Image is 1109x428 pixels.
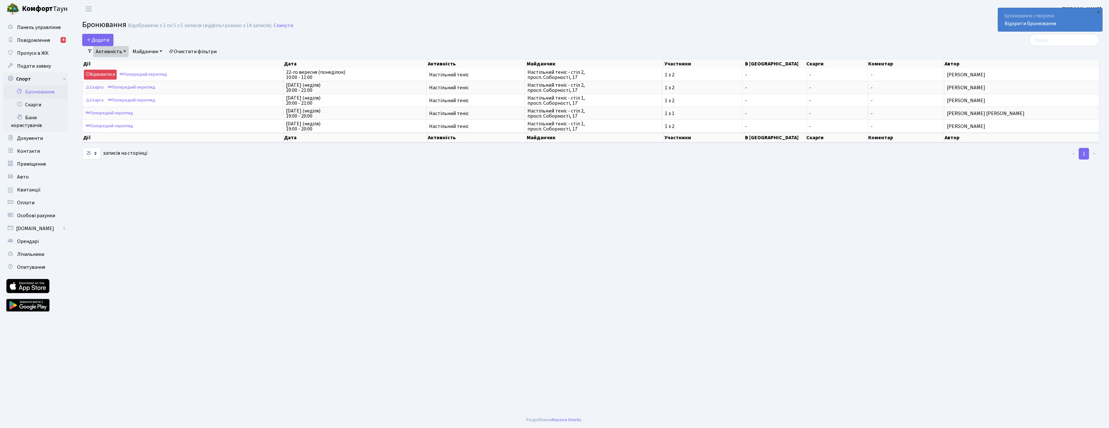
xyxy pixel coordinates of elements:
[83,133,283,142] th: Дії
[3,183,68,196] a: Квитанції
[128,23,272,29] div: Відображено з 1 по 5 з 5 записів (відфільтровано з 14 записів).
[745,98,804,103] span: -
[84,83,105,92] a: Скарга
[3,170,68,183] a: Авто
[17,186,41,193] span: Квитанції
[81,4,97,14] button: Переключити навігацію
[1062,5,1101,13] a: [PERSON_NAME]
[665,72,740,77] span: 1 з 2
[286,70,424,80] span: 22-го вересня (понеділок) 10:00 - 11:00
[527,83,659,93] span: Настільний теніс - стіл 2, просп. Соборності, 17
[286,83,424,93] span: [DATE] (неділя) 20:00 - 21:00
[944,59,1099,68] th: Автор
[286,108,424,119] span: [DATE] (неділя) 19:00 - 20:00
[3,145,68,158] a: Контакти
[871,123,873,130] span: -
[3,235,68,248] a: Орендарі
[806,133,868,142] th: Скарги
[3,60,68,73] a: Подати заявку
[3,111,68,132] a: Бани користувачів
[868,133,944,142] th: Коментар
[809,111,865,116] span: -
[130,46,165,57] a: Майданчик
[809,98,865,103] span: -
[106,95,157,105] a: Попередній перегляд
[17,148,40,155] span: Контакти
[84,121,135,131] a: Попередній перегляд
[1095,9,1102,15] div: ×
[82,147,101,160] select: записів на сторінці
[664,59,745,68] th: Участники
[118,70,169,80] a: Попередній перегляд
[3,21,68,34] a: Панель управління
[744,59,805,68] th: В [GEOGRAPHIC_DATA]
[806,59,868,68] th: Скарги
[17,37,50,44] span: Повідомлення
[527,121,659,131] span: Настільний теніс - стіл 1, просп. Соборності, 17
[947,111,1096,116] span: [PERSON_NAME] [PERSON_NAME]
[17,135,43,142] span: Документи
[274,23,293,29] a: Скинути
[286,121,424,131] span: [DATE] (неділя) 19:00 - 20:00
[809,85,865,90] span: -
[17,160,46,168] span: Приміщення
[93,46,129,57] a: Активність
[745,124,804,129] span: -
[22,4,68,15] span: Таун
[17,199,34,206] span: Оплати
[744,133,805,142] th: В [GEOGRAPHIC_DATA]
[871,71,873,78] span: -
[82,19,126,30] span: Бронювання
[17,50,49,57] span: Пропуск в ЖК
[944,133,1099,142] th: Автор
[82,34,113,46] button: Додати
[3,209,68,222] a: Особові рахунки
[17,264,45,271] span: Опитування
[665,111,740,116] span: 1 з 1
[17,173,29,180] span: Авто
[61,37,66,43] div: 4
[745,111,804,116] span: -
[6,3,19,15] img: logo.png
[429,72,522,77] span: Настільний теніс
[3,132,68,145] a: Документи
[998,8,1102,31] div: Бронювання створено
[84,108,135,118] a: Попередній перегляд
[526,59,664,68] th: Майданчик
[3,196,68,209] a: Оплати
[283,133,427,142] th: Дата
[947,98,1096,103] span: [PERSON_NAME]
[84,95,105,105] a: Скарга
[527,70,659,80] span: Настільний теніс - стіл 2, просп. Соборності, 17
[526,416,583,423] div: Розроблено .
[527,95,659,106] span: Настільний теніс - стіл 1, просп. Соборності, 17
[283,59,427,68] th: Дата
[526,133,664,142] th: Майданчик
[3,73,68,85] a: Спорт
[3,261,68,274] a: Опитування
[809,72,865,77] span: -
[871,110,873,117] span: -
[17,63,51,70] span: Подати заявку
[106,83,157,92] a: Попередній перегляд
[947,85,1096,90] span: [PERSON_NAME]
[427,59,526,68] th: Активність
[3,34,68,47] a: Повідомлення4
[429,98,522,103] span: Настільний теніс
[664,133,745,142] th: Участники
[871,84,873,91] span: -
[3,222,68,235] a: [DOMAIN_NAME]
[17,24,61,31] span: Панель управління
[84,70,117,80] a: Відмовитися
[286,95,424,106] span: [DATE] (неділя) 20:00 - 21:00
[82,147,147,160] label: записів на сторінці
[3,248,68,261] a: Лічильники
[3,158,68,170] a: Приміщення
[3,98,68,111] a: Скарги
[3,47,68,60] a: Пропуск в ЖК
[552,416,582,423] a: Massive Kinetic
[1005,20,1056,27] a: Відкрити бронювання
[1029,34,1099,46] input: Пошук...
[745,85,804,90] span: -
